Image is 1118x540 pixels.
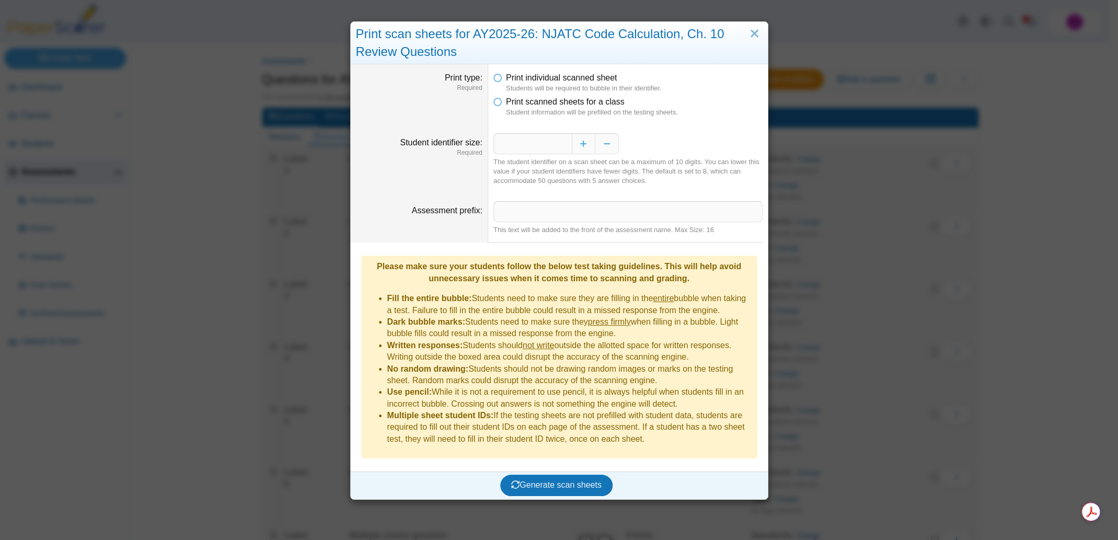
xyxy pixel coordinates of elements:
b: Multiple sheet student IDs: [387,411,494,420]
dfn: Required [356,84,482,93]
button: Decrease [595,133,619,154]
a: Close [746,25,763,43]
b: Fill the entire bubble: [387,294,472,303]
li: Students should outside the allotted space for written responses. Writing outside the boxed area ... [387,340,752,363]
dfn: Student information will be prefilled on the testing sheets. [506,108,763,117]
b: Written responses: [387,341,463,350]
u: entire [653,294,674,303]
span: Print scanned sheets for a class [506,97,625,106]
div: Print scan sheets for AY2025-26: NJATC Code Calculation, Ch. 10 Review Questions [351,22,768,64]
b: Dark bubble marks: [387,317,465,326]
button: Increase [572,133,595,154]
li: If the testing sheets are not prefilled with student data, students are required to fill out thei... [387,410,752,445]
u: not write [523,341,554,350]
div: The student identifier on a scan sheet can be a maximum of 10 digits. You can lower this value if... [493,157,763,186]
span: Generate scan sheets [511,480,602,489]
label: Print type [445,73,482,82]
b: Use pencil: [387,387,432,396]
b: No random drawing: [387,364,469,373]
label: Assessment prefix [412,206,482,215]
button: Generate scan sheets [500,475,613,496]
label: Student identifier size [400,138,482,147]
dfn: Students will be required to bubble in their identifier. [506,84,763,93]
span: Print individual scanned sheet [506,73,617,82]
div: This text will be added to the front of the assessment name. Max Size: 16 [493,225,763,235]
dfn: Required [356,148,482,157]
li: Students need to make sure they when filling in a bubble. Light bubble fills could result in a mi... [387,316,752,340]
b: Please make sure your students follow the below test taking guidelines. This will help avoid unne... [377,262,741,282]
li: While it is not a requirement to use pencil, it is always helpful when students fill in an incorr... [387,386,752,410]
li: Students need to make sure they are filling in the bubble when taking a test. Failure to fill in ... [387,293,752,316]
u: press firmly [588,317,631,326]
li: Students should not be drawing random images or marks on the testing sheet. Random marks could di... [387,363,752,387]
